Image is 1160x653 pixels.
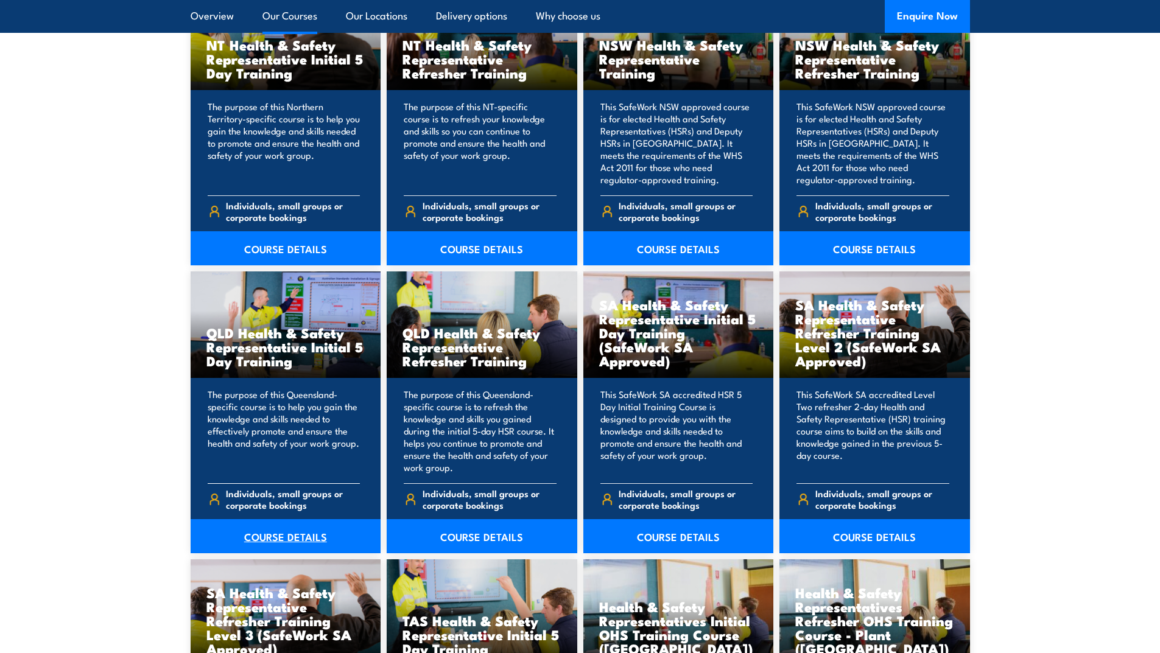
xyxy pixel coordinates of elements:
[779,231,970,265] a: COURSE DETAILS
[619,200,753,223] span: Individuals, small groups or corporate bookings
[423,200,557,223] span: Individuals, small groups or corporate bookings
[191,519,381,553] a: COURSE DETAILS
[402,38,561,80] h3: NT Health & Safety Representative Refresher Training
[600,388,753,473] p: This SafeWork SA accredited HSR 5 Day Initial Training Course is designed to provide you with the...
[779,519,970,553] a: COURSE DETAILS
[206,326,365,368] h3: QLD Health & Safety Representative Initial 5 Day Training
[404,388,557,473] p: The purpose of this Queensland-specific course is to refresh the knowledge and skills you gained ...
[387,231,577,265] a: COURSE DETAILS
[796,388,949,473] p: This SafeWork SA accredited Level Two refresher 2-day Health and Safety Representative (HSR) trai...
[387,519,577,553] a: COURSE DETAILS
[796,100,949,186] p: This SafeWork NSW approved course is for elected Health and Safety Representatives (HSRs) and Dep...
[795,38,954,80] h3: NSW Health & Safety Representative Refresher Training
[815,487,949,511] span: Individuals, small groups or corporate bookings
[599,38,758,80] h3: NSW Health & Safety Representative Training
[226,200,360,223] span: Individuals, small groups or corporate bookings
[600,100,753,186] p: This SafeWork NSW approved course is for elected Health and Safety Representatives (HSRs) and Dep...
[583,231,774,265] a: COURSE DETAILS
[795,298,954,368] h3: SA Health & Safety Representative Refresher Training Level 2 (SafeWork SA Approved)
[583,519,774,553] a: COURSE DETAILS
[619,487,753,511] span: Individuals, small groups or corporate bookings
[226,487,360,511] span: Individuals, small groups or corporate bookings
[402,326,561,368] h3: QLD Health & Safety Representative Refresher Training
[404,100,557,186] p: The purpose of this NT-specific course is to refresh your knowledge and skills so you can continu...
[599,298,758,368] h3: SA Health & Safety Representative Initial 5 Day Training (SafeWork SA Approved)
[815,200,949,223] span: Individuals, small groups or corporate bookings
[423,487,557,511] span: Individuals, small groups or corporate bookings
[191,231,381,265] a: COURSE DETAILS
[206,38,365,80] h3: NT Health & Safety Representative Initial 5 Day Training
[208,100,360,186] p: The purpose of this Northern Territory-specific course is to help you gain the knowledge and skil...
[208,388,360,473] p: The purpose of this Queensland-specific course is to help you gain the knowledge and skills neede...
